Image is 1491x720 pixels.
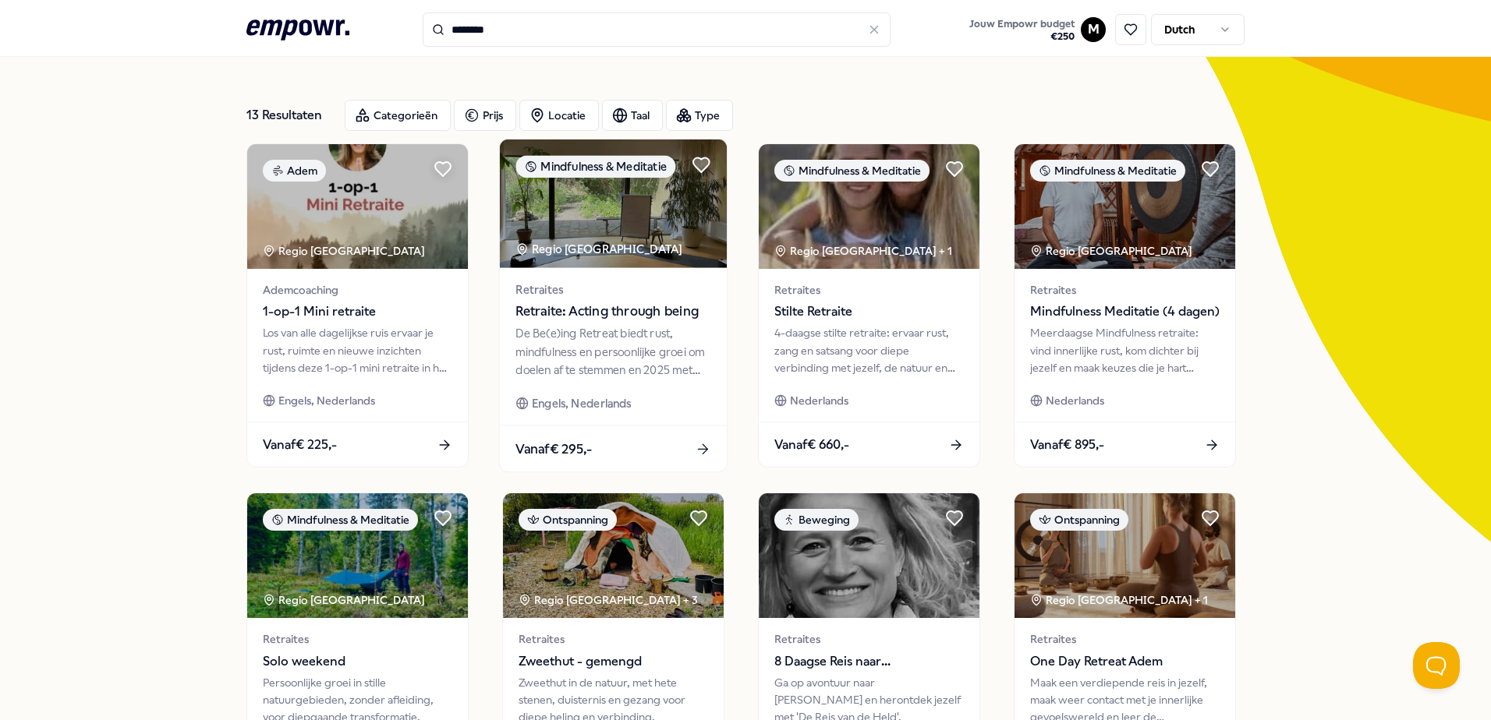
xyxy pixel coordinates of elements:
[263,302,452,322] span: 1-op-1 Mini retraite
[519,509,617,531] div: Ontspanning
[423,12,891,47] input: Search for products, categories or subcategories
[666,100,733,131] button: Type
[774,242,952,259] div: Regio [GEOGRAPHIC_DATA] + 1
[774,302,964,322] span: Stilte Retraite
[263,651,452,672] span: Solo weekend
[774,509,859,531] div: Beweging
[774,630,964,648] span: Retraites
[499,139,728,473] a: package imageMindfulness & MeditatieRegio [GEOGRAPHIC_DATA] RetraitesRetraite: Acting through bei...
[247,493,468,618] img: package image
[263,591,427,609] div: Regio [GEOGRAPHIC_DATA]
[246,100,332,131] div: 13 Resultaten
[500,139,727,268] img: package image
[1014,143,1236,468] a: package imageMindfulness & MeditatieRegio [GEOGRAPHIC_DATA] RetraitesMindfulness Meditatie (4 dag...
[969,18,1075,30] span: Jouw Empowr budget
[515,240,685,258] div: Regio [GEOGRAPHIC_DATA]
[759,144,979,269] img: package image
[1030,324,1220,376] div: Meerdaagse Mindfulness retraite: vind innerlijke rust, kom dichter bij jezelf en maak keuzes die ...
[963,13,1081,46] a: Jouw Empowr budget€250
[1081,17,1106,42] button: M
[247,144,468,269] img: package image
[515,439,592,459] span: Vanaf € 295,-
[758,143,980,468] a: package imageMindfulness & MeditatieRegio [GEOGRAPHIC_DATA] + 1RetraitesStilte Retraite4-daagse s...
[519,100,599,131] button: Locatie
[774,160,930,182] div: Mindfulness & Meditatie
[966,15,1078,46] button: Jouw Empowr budget€250
[1030,509,1128,531] div: Ontspanning
[1413,642,1460,689] iframe: Help Scout Beacon - Open
[759,493,979,618] img: package image
[519,630,708,648] span: Retraites
[345,100,451,131] button: Categorieën
[774,435,849,455] span: Vanaf € 660,-
[1015,144,1235,269] img: package image
[263,324,452,376] div: Los van alle dagelijkse ruis ervaar je rust, ruimte en nieuwe inzichten tijdens deze 1-op-1 mini ...
[263,160,326,182] div: Adem
[515,155,675,178] div: Mindfulness & Meditatie
[774,324,964,376] div: 4-daagse stilte retraite: ervaar rust, zang en satsang voor diepe verbinding met jezelf, de natuu...
[263,435,337,455] span: Vanaf € 225,-
[519,651,708,672] span: Zweethut - gemengd
[278,392,375,409] span: Engels, Nederlands
[263,630,452,648] span: Retraites
[969,30,1075,43] span: € 250
[515,302,710,322] span: Retraite: Acting through being
[1030,281,1220,298] span: Retraites
[1030,591,1208,609] div: Regio [GEOGRAPHIC_DATA] + 1
[503,493,724,618] img: package image
[263,242,427,259] div: Regio [GEOGRAPHIC_DATA]
[1030,630,1220,648] span: Retraites
[1015,493,1235,618] img: package image
[790,392,848,409] span: Nederlands
[774,651,964,672] span: 8 Daagse Reis naar [PERSON_NAME] ‘De Reis van de Held'
[1030,302,1220,322] span: Mindfulness Meditatie (4 dagen)
[263,281,452,298] span: Ademcoaching
[263,509,418,531] div: Mindfulness & Meditatie
[1030,160,1185,182] div: Mindfulness & Meditatie
[1030,435,1104,455] span: Vanaf € 895,-
[774,281,964,298] span: Retraites
[1030,651,1220,672] span: One Day Retreat Adem
[454,100,516,131] button: Prijs
[532,394,632,412] span: Engels, Nederlands
[602,100,663,131] button: Taal
[519,591,698,609] div: Regio [GEOGRAPHIC_DATA] + 3
[246,143,469,468] a: package imageAdemRegio [GEOGRAPHIC_DATA] Ademcoaching1-op-1 Mini retraiteLos van alle dagelijkse ...
[515,325,710,379] div: De Be(e)ing Retreat biedt rust, mindfulness en persoonlijke groei om doelen af te stemmen en 2025...
[1030,242,1195,259] div: Regio [GEOGRAPHIC_DATA]
[1046,392,1104,409] span: Nederlands
[515,281,710,298] span: Retraites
